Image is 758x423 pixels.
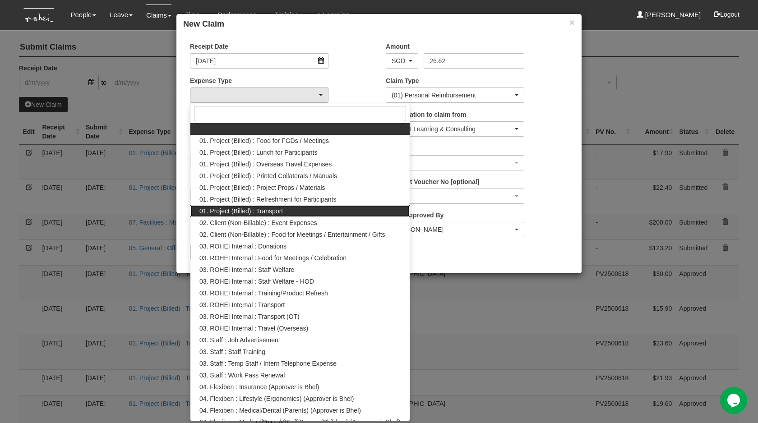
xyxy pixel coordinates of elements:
span: 01. Project (Billed) : Overseas Travel Expenses [199,160,332,169]
span: 03. ROHEI Internal : Donations [199,242,287,251]
label: Expense Type [190,76,232,85]
button: ROHEI Learning & Consulting [386,121,524,137]
span: 03. Staff : Temp Staff / Intern Telephone Expense [199,359,337,368]
span: 03. ROHEI Internal : Travel (Overseas) [199,324,308,333]
iframe: chat widget [720,387,749,414]
input: d/m/yyyy [190,53,328,69]
label: Claim Type [386,76,419,85]
span: 01. Project (Billed) : Transport [199,207,283,216]
span: 03. Staff : Staff Training [199,347,265,356]
div: SGD [392,56,407,65]
span: 01. Project (Billed) : Food for FGDs / Meetings [199,136,329,145]
button: (01) Personal Reimbursement [386,87,524,103]
input: Search [194,106,406,121]
button: Royston Choo [386,222,524,237]
span: 01. Project (Billed) : Refreshment for Participants [199,195,336,204]
div: (01) Personal Reimbursement [392,91,513,100]
span: 02. Client (Non-Billable) : Food for Meetings / Entertainment / Gifts [199,230,385,239]
span: 04. Flexiben : Lifestyle (Ergonomics) (Approver is Bhel) [199,394,354,403]
span: 03. Staff : Work Pass Renewal [199,371,285,380]
span: 04. Flexiben : Medical/Dental (Parents) (Approver is Bhel) [199,406,361,415]
button: × [569,18,575,27]
span: 03. Staff : Job Advertisement [199,336,280,345]
label: Payment Voucher No [optional] [386,177,479,186]
span: 01. Project (Billed) : Lunch for Participants [199,148,317,157]
label: To Be Approved By [386,211,444,220]
label: Receipt Date [190,42,228,51]
button: SGD [386,53,418,69]
span: 03. ROHEI Internal : Transport (OT) [199,312,300,321]
span: 03. ROHEI Internal : Food for Meetings / Celebration [199,253,347,262]
span: 04. Flexiben : Insurance (Approver is Bhel) [199,382,319,391]
span: 01. Project (Billed) : Printed Collaterals / Manuals [199,171,337,180]
span: 03. ROHEI Internal : Staff Welfare - HOD [199,277,314,286]
div: [PERSON_NAME] [392,225,513,234]
label: Amount [386,42,410,51]
span: 03. ROHEI Internal : Transport [199,300,285,309]
span: 03. ROHEI Internal : Training/Product Refresh [199,289,328,298]
span: 02. Client (Non-Billable) : Event Expenses [199,218,317,227]
span: 01. Project (Billed) : Project Props / Materials [199,183,325,192]
label: Organisation to claim from [386,110,466,119]
span: 03. ROHEI Internal : Staff Welfare [199,265,294,274]
div: ROHEI Learning & Consulting [392,124,513,133]
b: New Claim [183,19,224,28]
